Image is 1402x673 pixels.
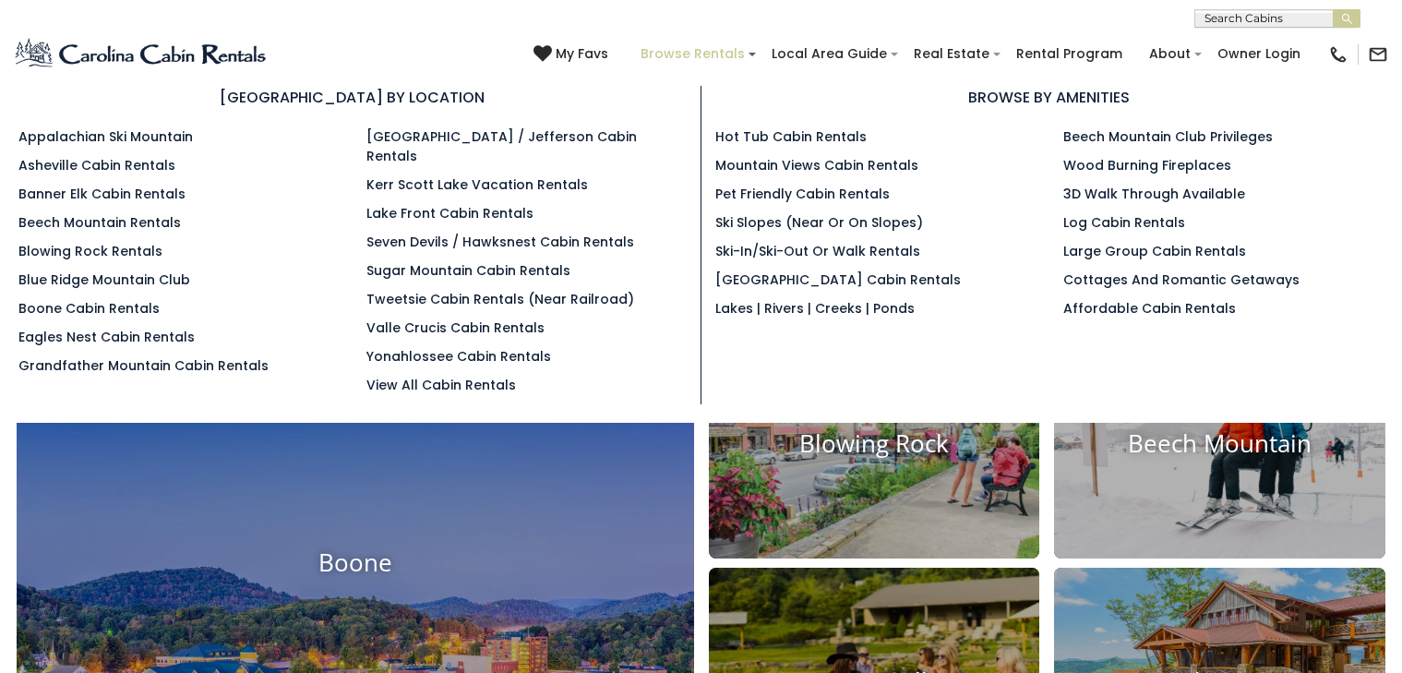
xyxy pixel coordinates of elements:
a: Log Cabin Rentals [1063,213,1185,232]
span: My Favs [556,44,608,64]
a: Rental Program [1007,40,1132,68]
a: Pet Friendly Cabin Rentals [715,185,890,203]
a: Eagles Nest Cabin Rentals [18,328,195,346]
a: Cottages and Romantic Getaways [1063,270,1300,289]
a: Yonahlossee Cabin Rentals [366,347,551,366]
a: Sugar Mountain Cabin Rentals [366,261,570,280]
a: Grandfather Mountain Cabin Rentals [18,356,269,375]
a: Blue Ridge Mountain Club [18,270,190,289]
a: Banner Elk Cabin Rentals [18,185,186,203]
h4: Beech Mountain [1054,429,1385,458]
a: Lakes | Rivers | Creeks | Ponds [715,299,915,318]
a: Appalachian Ski Mountain [18,127,193,146]
a: Blowing Rock [709,330,1040,559]
a: Tweetsie Cabin Rentals (Near Railroad) [366,290,634,308]
a: Owner Login [1208,40,1310,68]
a: Blowing Rock Rentals [18,242,162,260]
a: Beech Mountain Club Privileges [1063,127,1273,146]
img: mail-regular-black.png [1368,44,1388,65]
h4: Blowing Rock [709,429,1040,458]
a: Real Estate [905,40,999,68]
a: [GEOGRAPHIC_DATA] Cabin Rentals [715,270,961,289]
a: Valle Crucis Cabin Rentals [366,318,545,337]
a: Kerr Scott Lake Vacation Rentals [366,175,588,194]
h3: [GEOGRAPHIC_DATA] BY LOCATION [18,86,687,109]
h3: BROWSE BY AMENITIES [715,86,1384,109]
a: Large Group Cabin Rentals [1063,242,1246,260]
a: Ski Slopes (Near or On Slopes) [715,213,923,232]
a: View All Cabin Rentals [366,376,516,394]
img: Blue-2.png [14,36,270,73]
a: Lake Front Cabin Rentals [366,204,533,222]
a: My Favs [533,44,613,65]
a: Wood Burning Fireplaces [1063,156,1231,174]
a: Local Area Guide [762,40,896,68]
a: 3D Walk Through Available [1063,185,1245,203]
a: Boone Cabin Rentals [18,299,160,318]
a: Asheville Cabin Rentals [18,156,175,174]
img: phone-regular-black.png [1328,44,1348,65]
a: [GEOGRAPHIC_DATA] / Jefferson Cabin Rentals [366,127,637,165]
a: Ski-in/Ski-Out or Walk Rentals [715,242,920,260]
a: Browse Rentals [631,40,754,68]
h4: Boone [17,548,694,577]
a: Beech Mountain Rentals [18,213,181,232]
a: Mountain Views Cabin Rentals [715,156,918,174]
a: Beech Mountain [1054,330,1385,559]
a: About [1140,40,1200,68]
a: Hot Tub Cabin Rentals [715,127,867,146]
a: Seven Devils / Hawksnest Cabin Rentals [366,233,634,251]
a: Affordable Cabin Rentals [1063,299,1236,318]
